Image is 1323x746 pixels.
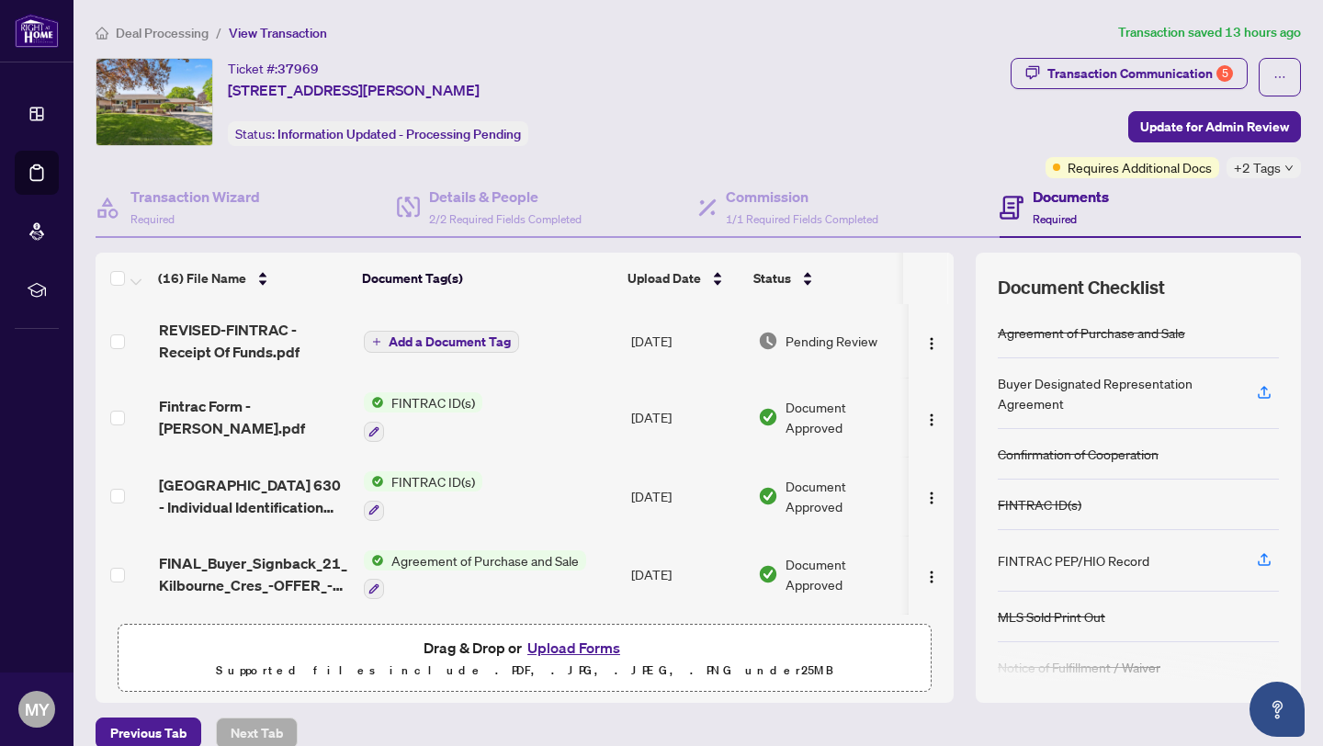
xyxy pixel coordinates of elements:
span: FINTRAC ID(s) [384,471,482,492]
img: Logo [924,413,939,427]
div: FINTRAC ID(s) [998,494,1081,514]
td: [DATE] [624,378,751,457]
img: Status Icon [364,392,384,413]
h4: Transaction Wizard [130,186,260,208]
li: / [216,22,221,43]
div: Ticket #: [228,58,319,79]
span: ellipsis [1273,71,1286,84]
button: Logo [917,481,946,511]
div: 5 [1216,65,1233,82]
span: Document Approved [786,554,901,594]
td: [DATE] [624,536,751,615]
div: Status: [228,121,528,146]
img: Status Icon [364,550,384,571]
img: Logo [924,336,939,351]
th: (16) File Name [151,253,355,304]
th: Document Tag(s) [355,253,620,304]
img: Logo [924,491,939,505]
div: MLS Sold Print Out [998,606,1105,627]
span: (16) File Name [158,268,246,288]
button: Add a Document Tag [364,331,519,353]
img: Document Status [758,486,778,506]
th: Upload Date [620,253,746,304]
span: Update for Admin Review [1140,112,1289,141]
span: plus [372,337,381,346]
h4: Documents [1033,186,1109,208]
span: 2/2 Required Fields Completed [429,212,582,226]
img: logo [15,14,59,48]
button: Transaction Communication5 [1011,58,1248,89]
span: Drag & Drop or [424,636,626,660]
span: Status [753,268,791,288]
span: 37969 [277,61,319,77]
button: Upload Forms [522,636,626,660]
span: Information Updated - Processing Pending [277,126,521,142]
button: Logo [917,326,946,356]
span: FINTRAC ID(s) [384,392,482,413]
img: Document Status [758,331,778,351]
div: FINTRAC PEP/HIO Record [998,550,1149,571]
td: [DATE] [624,304,751,378]
span: Required [1033,212,1077,226]
span: Upload Date [628,268,701,288]
td: [DATE] [624,614,751,687]
span: down [1284,164,1294,173]
button: Add a Document Tag [364,330,519,354]
span: Document Checklist [998,275,1165,300]
button: Status IconFINTRAC ID(s) [364,471,482,521]
span: Document Approved [786,476,901,516]
button: Update for Admin Review [1128,111,1301,142]
div: Buyer Designated Representation Agreement [998,373,1235,413]
span: 1/1 Required Fields Completed [726,212,878,226]
img: Status Icon [364,471,384,492]
span: [STREET_ADDRESS][PERSON_NAME] [228,79,480,101]
button: Logo [917,559,946,589]
span: REVISED-FINTRAC - Receipt Of Funds.pdf [159,319,349,363]
div: Transaction Communication [1047,59,1233,88]
span: +2 Tags [1234,157,1281,178]
button: Open asap [1249,682,1305,737]
img: Document Status [758,407,778,427]
p: Supported files include .PDF, .JPG, .JPEG, .PNG under 25 MB [130,660,920,682]
button: Status IconFINTRAC ID(s) [364,392,482,442]
img: Logo [924,570,939,584]
img: Document Status [758,564,778,584]
span: Requires Additional Docs [1068,157,1212,177]
span: Add a Document Tag [389,335,511,348]
article: Transaction saved 13 hours ago [1118,22,1301,43]
button: Logo [917,402,946,432]
span: Agreement of Purchase and Sale [384,550,586,571]
span: MY [25,696,50,722]
span: Required [130,212,175,226]
span: FINAL_Buyer_Signback_21_Kilbourne_Cres_-OFFER_-[DATE].pdf [159,552,349,596]
span: Fintrac Form - [PERSON_NAME].pdf [159,395,349,439]
span: home [96,27,108,40]
div: Agreement of Purchase and Sale [998,322,1185,343]
button: Status IconAgreement of Purchase and Sale [364,550,586,600]
div: Confirmation of Cooperation [998,444,1159,464]
h4: Details & People [429,186,582,208]
span: Deal Processing [116,25,209,41]
span: [GEOGRAPHIC_DATA] 630 - Individual Identification Information Record_Khalid Revised.pdf [159,474,349,518]
td: [DATE] [624,457,751,536]
th: Status [746,253,903,304]
span: Pending Review [786,331,877,351]
span: Drag & Drop orUpload FormsSupported files include .PDF, .JPG, .JPEG, .PNG under25MB [119,625,931,693]
img: IMG-X12149548_1.jpg [96,59,212,145]
h4: Commission [726,186,878,208]
span: Document Approved [786,397,901,437]
span: View Transaction [229,25,327,41]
